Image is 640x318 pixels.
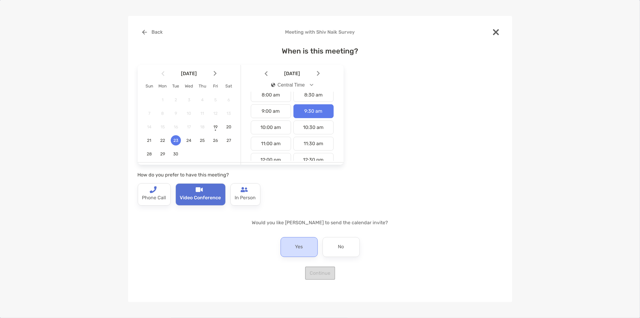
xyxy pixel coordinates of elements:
img: close modal [493,29,499,35]
span: 14 [144,124,155,130]
span: 28 [144,151,155,157]
span: 17 [184,124,194,130]
span: 3 [184,97,194,102]
span: 23 [171,138,181,143]
span: 2 [171,97,181,102]
span: 8 [158,111,168,116]
div: Sun [143,84,156,89]
img: Arrow icon [161,71,164,76]
span: 26 [210,138,221,143]
span: 9 [171,111,181,116]
span: 22 [158,138,168,143]
span: 20 [224,124,234,130]
img: Arrow icon [317,71,320,76]
p: In Person [235,193,256,203]
span: 15 [158,124,168,130]
div: 8:00 am [251,88,291,102]
h4: When is this meeting? [138,47,503,55]
span: 29 [158,151,168,157]
img: type-call [241,186,248,193]
span: 21 [144,138,155,143]
div: Thu [196,84,209,89]
span: 7 [144,111,155,116]
p: How do you prefer to have this meeting? [138,171,344,179]
img: Arrow icon [265,71,268,76]
div: Mon [156,84,169,89]
div: 9:00 am [251,104,291,118]
img: button icon [142,30,147,35]
span: 6 [224,97,234,102]
div: Fri [209,84,222,89]
span: 12 [210,111,221,116]
p: Phone Call [142,193,166,203]
span: 25 [197,138,207,143]
span: 30 [171,151,181,157]
span: 10 [184,111,194,116]
span: 4 [197,97,207,102]
div: 11:00 am [251,137,291,151]
div: 9:30 am [293,104,334,118]
span: [DATE] [166,71,212,76]
div: 12:30 pm [293,153,334,167]
h4: Meeting with Shiv Naik Survey [138,29,503,35]
span: 16 [171,124,181,130]
div: Sat [222,84,235,89]
img: type-call [149,186,157,193]
span: [DATE] [269,71,316,76]
button: iconCentral Time [266,78,318,92]
div: Wed [182,84,196,89]
p: Yes [295,242,303,252]
img: Arrow icon [214,71,217,76]
span: 18 [197,124,207,130]
div: 12:00 pm [251,153,291,167]
div: 10:30 am [293,121,334,134]
span: 27 [224,138,234,143]
p: Video Conference [180,193,221,203]
span: 24 [184,138,194,143]
p: No [338,242,344,252]
img: type-call [196,186,203,193]
img: icon [271,83,275,87]
div: 10:00 am [251,121,291,134]
button: Back [138,26,167,39]
span: 1 [158,97,168,102]
div: 11:30 am [293,137,334,151]
div: Tue [169,84,182,89]
span: 13 [224,111,234,116]
img: Open dropdown arrow [310,84,313,86]
p: Would you like [PERSON_NAME] to send the calendar invite? [138,219,503,226]
span: 5 [210,97,221,102]
span: 19 [210,124,221,130]
span: 11 [197,111,207,116]
div: 8:30 am [293,88,334,102]
div: Central Time [271,82,305,88]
